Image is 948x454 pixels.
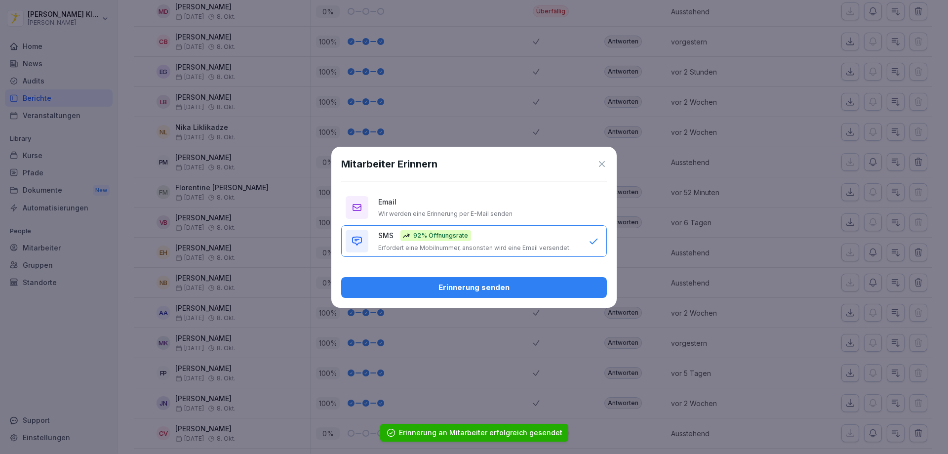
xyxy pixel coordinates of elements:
p: SMS [378,230,394,241]
p: 92% Öffnungsrate [413,231,468,240]
p: Wir werden eine Erinnerung per E-Mail senden [378,210,513,218]
h1: Mitarbeiter Erinnern [341,157,437,171]
p: Erfordert eine Mobilnummer, ansonsten wird eine Email versendet. [378,244,571,252]
div: Erinnerung senden [349,282,599,293]
button: Erinnerung senden [341,277,607,298]
p: Email [378,197,396,207]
